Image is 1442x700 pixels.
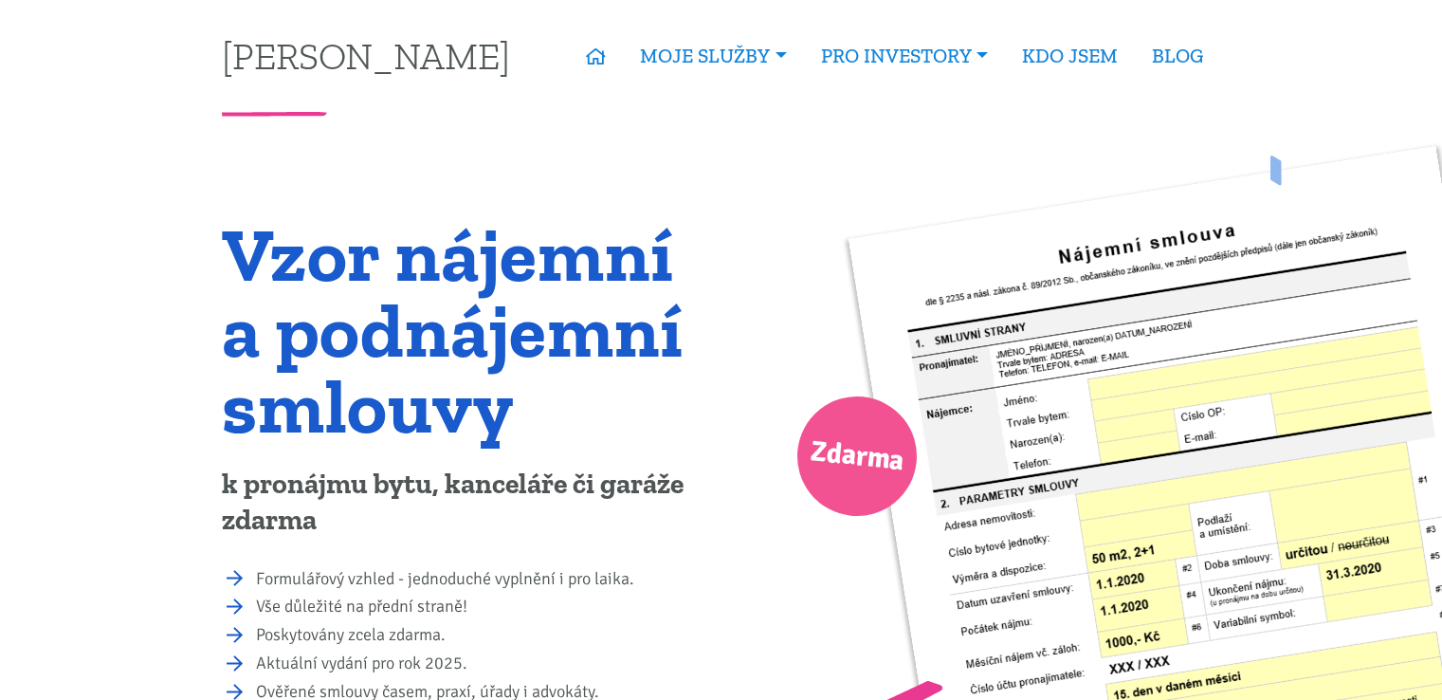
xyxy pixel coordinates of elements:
[222,216,708,444] h1: Vzor nájemní a podnájemní smlouvy
[256,651,708,677] li: Aktuální vydání pro rok 2025.
[808,427,906,487] span: Zdarma
[256,594,708,620] li: Vše důležité na přední straně!
[804,34,1005,78] a: PRO INVESTORY
[256,622,708,649] li: Poskytovány zcela zdarma.
[222,37,510,74] a: [PERSON_NAME]
[1005,34,1135,78] a: KDO JSEM
[222,467,708,539] p: k pronájmu bytu, kanceláře či garáže zdarma
[1135,34,1220,78] a: BLOG
[623,34,803,78] a: MOJE SLUŽBY
[256,566,708,593] li: Formulářový vzhled - jednoduché vyplnění i pro laika.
